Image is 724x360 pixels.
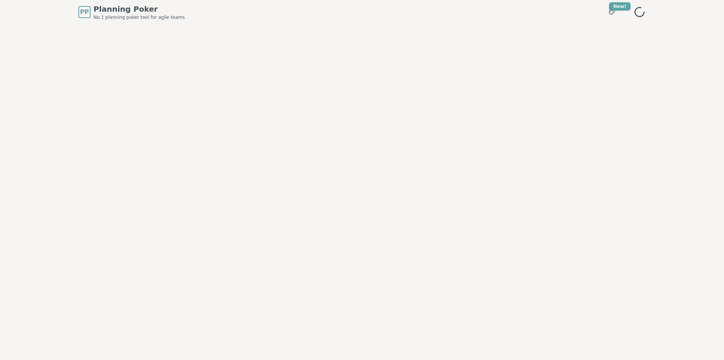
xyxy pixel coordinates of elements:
button: New! [605,5,618,19]
span: PP [80,8,89,17]
span: No.1 planning poker tool for agile teams [94,14,185,20]
div: New! [609,2,630,11]
a: PPPlanning PokerNo.1 planning poker tool for agile teams [78,4,185,20]
span: Planning Poker [94,4,185,14]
